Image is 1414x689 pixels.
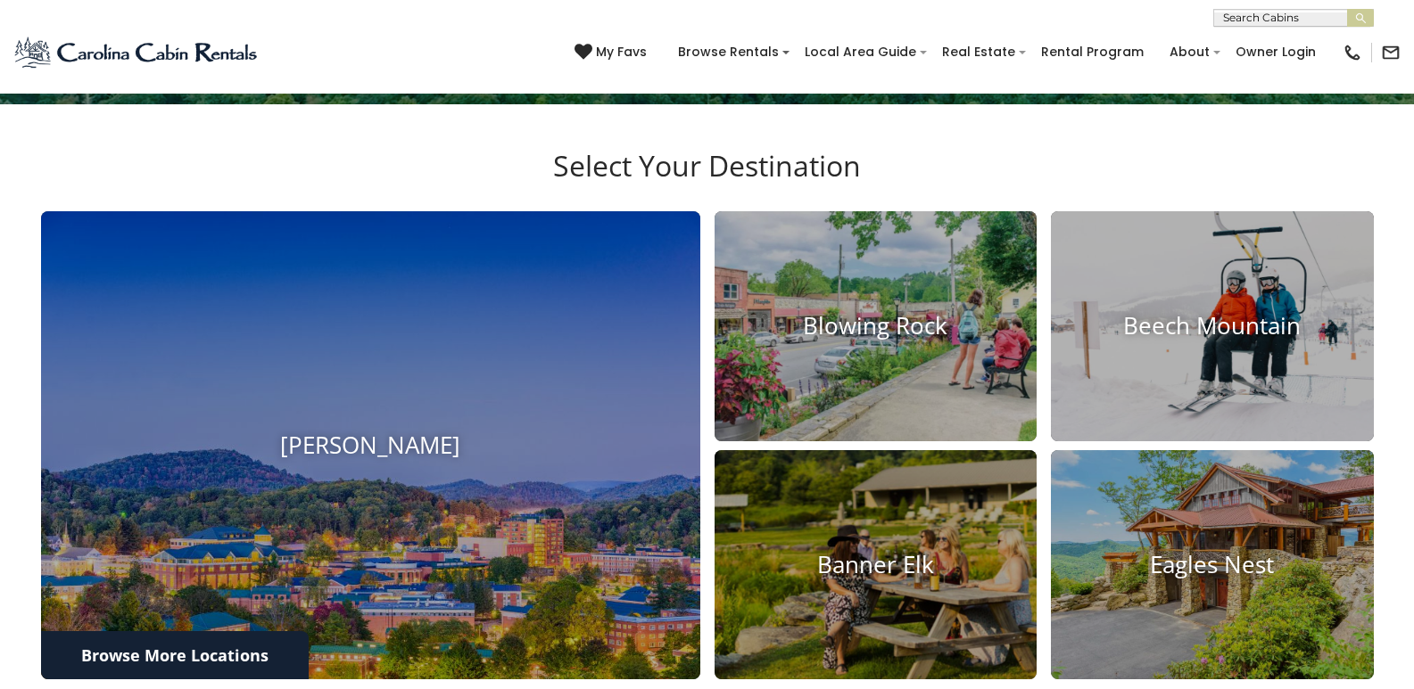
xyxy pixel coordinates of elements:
[41,431,700,459] h4: [PERSON_NAME]
[1161,38,1219,66] a: About
[715,551,1038,578] h4: Banner Elk
[1343,43,1362,62] img: phone-regular-black.png
[41,211,700,680] a: [PERSON_NAME]
[669,38,788,66] a: Browse Rentals
[596,43,647,62] span: My Favs
[41,631,309,679] a: Browse More Locations
[1381,43,1401,62] img: mail-regular-black.png
[38,149,1377,211] h3: Select Your Destination
[575,43,651,62] a: My Favs
[715,312,1038,340] h4: Blowing Rock
[1227,38,1325,66] a: Owner Login
[715,211,1038,441] a: Blowing Rock
[1032,38,1153,66] a: Rental Program
[1051,312,1374,340] h4: Beech Mountain
[13,35,260,70] img: Blue-2.png
[1051,211,1374,441] a: Beech Mountain
[1051,551,1374,578] h4: Eagles Nest
[1051,450,1374,680] a: Eagles Nest
[715,450,1038,680] a: Banner Elk
[796,38,925,66] a: Local Area Guide
[933,38,1024,66] a: Real Estate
